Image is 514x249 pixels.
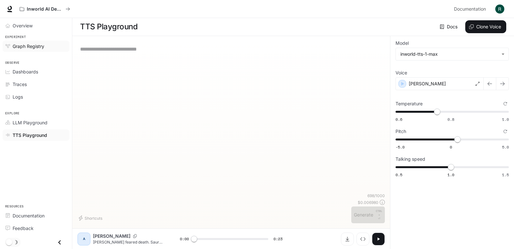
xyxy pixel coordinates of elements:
[3,20,69,31] a: Overview
[13,119,47,126] span: LLM Playground
[13,68,38,75] span: Dashboards
[465,20,506,33] button: Clone Voice
[367,193,385,198] p: 698 / 1000
[52,236,67,249] button: Close drawer
[450,144,452,150] span: 0
[396,157,425,161] p: Talking speed
[451,3,491,15] a: Documentation
[13,81,27,88] span: Traces
[3,223,69,234] a: Feedback
[396,101,423,106] p: Temperature
[447,172,454,177] span: 1.0
[447,117,454,122] span: 0.8
[358,200,378,205] p: $ 0.006980
[77,213,105,223] button: Shortcuts
[396,71,407,75] p: Voice
[79,234,89,244] div: A
[3,66,69,77] a: Dashboards
[3,129,69,141] a: TTS Playground
[27,6,63,12] p: Inworld AI Demos
[356,233,369,245] button: Inspect
[130,234,139,238] button: Copy Voice ID
[400,51,498,57] div: inworld-tts-1-max
[93,239,164,245] p: [PERSON_NAME] feared death. Sauron became it.” (pause) “One ruled with spells. The other, with wi...
[396,172,402,177] span: 0.5
[396,48,509,60] div: inworld-tts-1-max
[3,41,69,52] a: Graph Registry
[3,210,69,221] a: Documentation
[6,238,12,245] span: Dark mode toggle
[409,81,446,87] p: [PERSON_NAME]
[502,128,509,135] button: Reset to default
[13,132,47,139] span: TTS Playground
[502,117,509,122] span: 1.0
[396,117,402,122] span: 0.6
[93,233,130,239] p: [PERSON_NAME]
[273,236,283,242] span: 0:23
[438,20,460,33] a: Docs
[13,43,44,50] span: Graph Registry
[13,22,33,29] span: Overview
[493,3,506,15] button: User avatar
[13,212,45,219] span: Documentation
[495,5,504,14] img: User avatar
[13,225,34,232] span: Feedback
[80,20,138,33] h1: TTS Playground
[454,5,486,13] span: Documentation
[3,117,69,128] a: LLM Playground
[396,41,409,45] p: Model
[341,233,354,245] button: Download audio
[180,236,189,242] span: 0:00
[396,144,405,150] span: -5.0
[3,79,69,90] a: Traces
[17,3,73,15] button: All workspaces
[396,129,406,134] p: Pitch
[3,91,69,102] a: Logs
[13,93,23,100] span: Logs
[502,172,509,177] span: 1.5
[502,100,509,107] button: Reset to default
[502,144,509,150] span: 5.0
